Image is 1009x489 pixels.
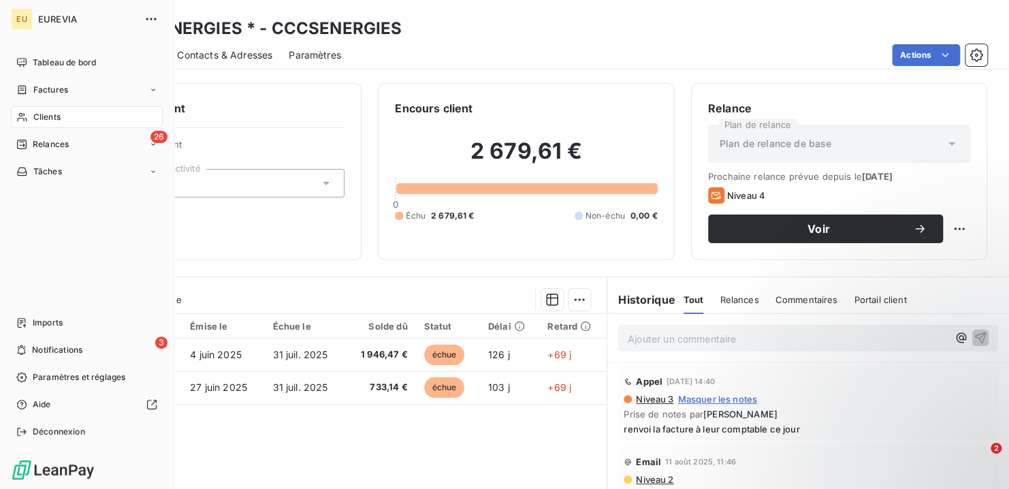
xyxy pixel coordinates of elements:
h6: Historique [607,291,675,308]
h6: Informations client [82,100,345,116]
span: 0 [393,199,398,210]
span: 11 août 2025, 11:46 [665,458,736,466]
span: Échu [406,210,426,222]
span: 27 juin 2025 [190,381,247,393]
span: Portail client [854,294,906,305]
span: +69 j [547,381,571,393]
span: Commentaires [775,294,837,305]
h6: Relance [708,100,970,116]
div: EU [11,8,33,30]
div: Délai [488,321,531,332]
h2: 2 679,61 € [395,138,657,178]
span: Email [636,456,661,467]
div: Solde dû [353,321,408,332]
span: Factures [33,84,68,96]
span: Plan de relance de base [720,137,831,151]
span: 0,00 € [630,210,658,222]
span: Aide [33,398,51,411]
span: Tout [684,294,704,305]
span: [PERSON_NAME] [703,409,778,420]
span: renvoi la facture à leur comptable ce jour [624,424,993,435]
span: [DATE] [862,171,893,182]
div: Retard [547,321,598,332]
span: Masquer les notes [677,394,757,405]
span: Niveau 4 [727,190,765,201]
button: Actions [892,44,960,66]
span: 2 679,61 € [431,210,475,222]
span: +69 j [547,349,571,360]
span: 3 [155,336,167,349]
span: Niveau 3 [635,394,673,405]
span: 2 [991,443,1002,454]
span: Appel [636,376,662,387]
span: Prise de notes par [624,409,993,420]
span: Paramètres [289,48,341,62]
span: échue [424,377,465,398]
span: Prochaine relance prévue depuis le [708,171,970,182]
iframe: Intercom live chat [963,443,995,475]
span: 103 j [488,381,510,393]
span: 31 juil. 2025 [272,381,327,393]
div: Émise le [190,321,256,332]
span: 31 juil. 2025 [272,349,327,360]
span: 733,14 € [353,381,408,394]
span: Clients [33,111,61,123]
h6: Encours client [395,100,473,116]
h3: CCS ENERGIES * - CCCSENERGIES [120,16,402,41]
span: Voir [724,223,913,234]
span: échue [424,345,465,365]
span: 26 [150,131,167,143]
button: Voir [708,215,943,243]
span: Paramètres et réglages [33,371,125,383]
span: Contacts & Adresses [177,48,272,62]
img: Logo LeanPay [11,459,95,481]
div: Statut [424,321,472,332]
span: Propriétés Client [110,139,345,158]
span: Déconnexion [33,426,85,438]
div: Échue le [272,321,336,332]
span: Relances [720,294,758,305]
span: Non-échu [586,210,625,222]
span: EUREVIA [38,14,136,25]
span: 126 j [488,349,510,360]
span: 4 juin 2025 [190,349,242,360]
span: Relances [33,138,69,151]
span: Niveau 2 [635,474,673,485]
span: 1 946,47 € [353,348,408,362]
a: Aide [11,394,163,415]
span: Tableau de bord [33,57,96,69]
iframe: Intercom notifications message [737,357,1009,452]
span: Tâches [33,165,62,178]
span: Notifications [32,344,82,356]
span: Imports [33,317,63,329]
span: [DATE] 14:40 [667,377,715,385]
